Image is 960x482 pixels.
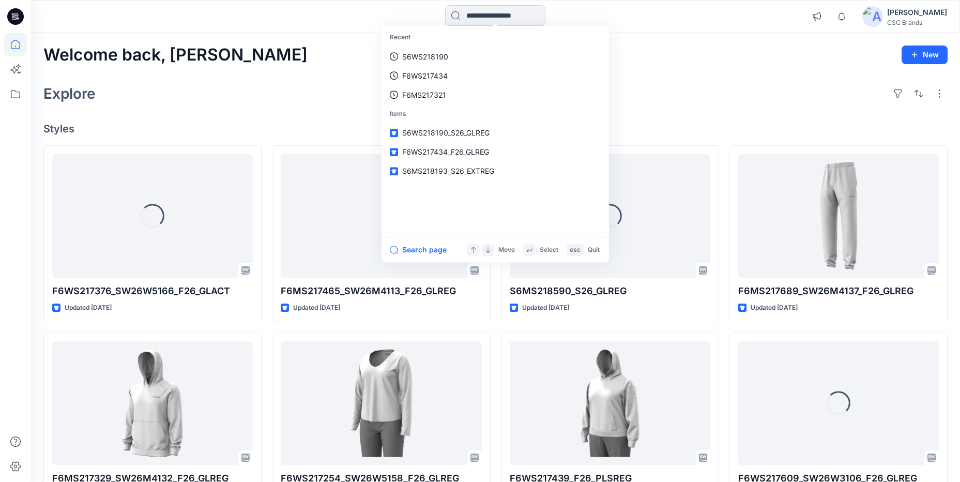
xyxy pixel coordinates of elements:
[522,303,569,313] p: Updated [DATE]
[281,284,481,298] p: F6MS217465_SW26M4113_F26_GLREG
[52,341,253,465] a: F6MS217329_SW26M4132_F26_GLREG
[384,28,607,47] p: Recent
[738,284,939,298] p: F6MS217689_SW26M4137_F26_GLREG
[570,245,581,255] p: esc
[384,66,607,85] a: F6WS217434
[540,245,558,255] p: Select
[43,85,96,102] h2: Explore
[588,245,600,255] p: Quit
[402,128,490,137] span: S6WS218190_S26_GLREG
[281,341,481,465] a: F6WS217254_SW26W5158_F26_GLREG
[52,284,253,298] p: F6WS217376_SW26W5166_F26_GLACT
[43,46,308,65] h2: Welcome back, [PERSON_NAME]
[384,123,607,142] a: S6WS218190_S26_GLREG
[402,51,448,62] p: S6WS218190
[738,154,939,278] a: F6MS217689_SW26M4137_F26_GLREG
[65,303,112,313] p: Updated [DATE]
[887,6,947,19] div: [PERSON_NAME]
[510,341,710,465] a: F6WS217439_F26_PLSREG
[402,89,446,100] p: F6MS217321
[384,161,607,180] a: S6MS218193_S26_EXTREG
[510,284,710,298] p: S6MS218590_S26_GLREG
[402,147,489,156] span: F6WS217434_F26_GLREG
[498,245,515,255] p: Move
[402,167,494,175] span: S6MS218193_S26_EXTREG
[862,6,883,27] img: avatar
[384,47,607,66] a: S6WS218190
[384,142,607,161] a: F6WS217434_F26_GLREG
[293,303,340,313] p: Updated [DATE]
[43,123,948,135] h4: Styles
[384,85,607,104] a: F6MS217321
[887,19,947,26] div: CSC Brands
[402,70,448,81] p: F6WS217434
[902,46,948,64] button: New
[390,244,447,256] button: Search page
[384,104,607,124] p: Items
[751,303,798,313] p: Updated [DATE]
